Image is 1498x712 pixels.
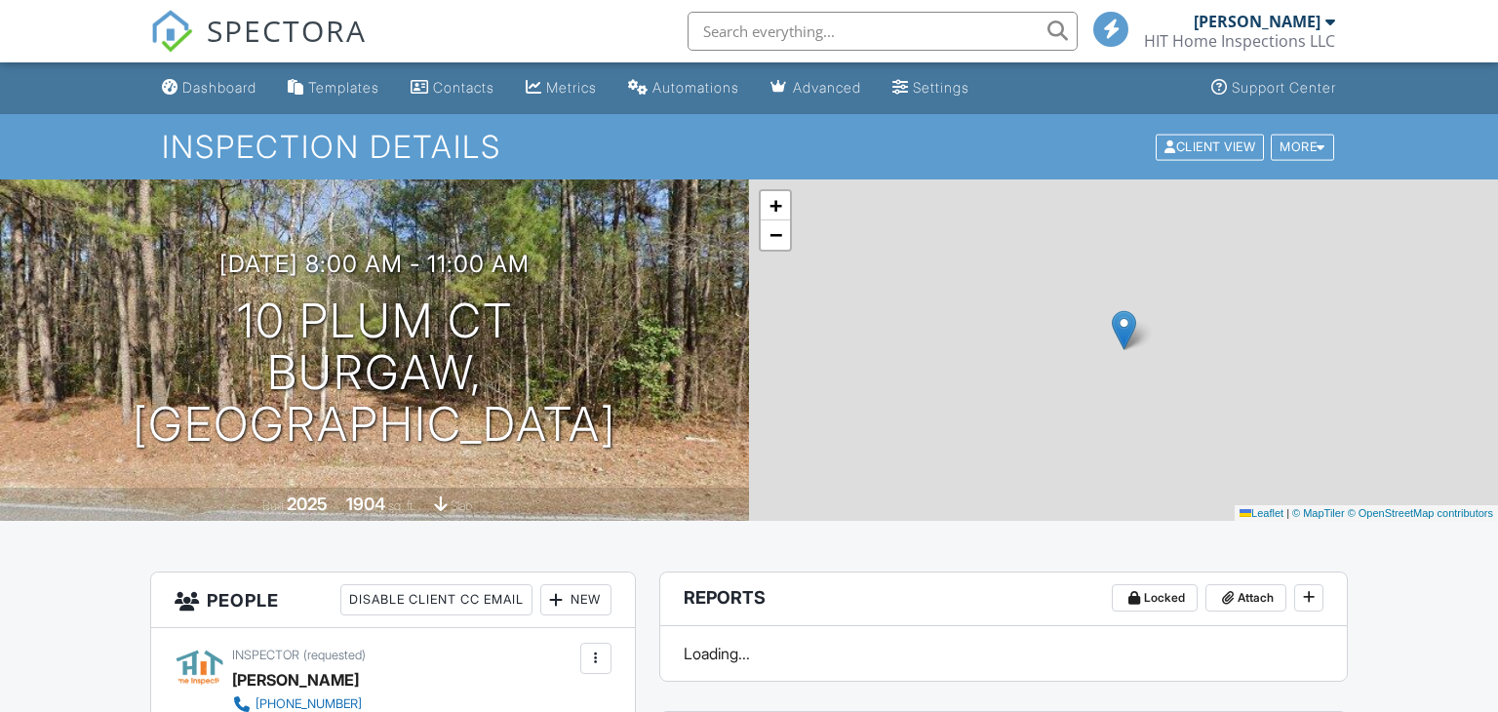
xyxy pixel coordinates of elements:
a: Settings [885,70,977,106]
span: SPECTORA [207,10,367,51]
div: Settings [913,79,969,96]
div: Metrics [546,79,597,96]
span: | [1286,507,1289,519]
a: Metrics [518,70,605,106]
div: [PHONE_NUMBER] [256,696,362,712]
h1: Inspection Details [162,130,1335,164]
a: © OpenStreetMap contributors [1348,507,1493,519]
div: Templates [308,79,379,96]
div: Contacts [433,79,494,96]
div: More [1271,134,1334,160]
div: [PERSON_NAME] [232,665,359,694]
div: Advanced [793,79,861,96]
a: SPECTORA [150,26,367,67]
img: The Best Home Inspection Software - Spectora [150,10,193,53]
a: Automations (Basic) [620,70,747,106]
span: Built [262,498,284,513]
span: slab [451,498,472,513]
input: Search everything... [688,12,1078,51]
h3: People [151,573,635,628]
span: sq. ft. [388,498,415,513]
span: + [769,193,782,218]
a: © MapTiler [1292,507,1345,519]
div: Support Center [1232,79,1336,96]
span: (requested) [303,648,366,662]
a: Client View [1154,138,1269,153]
a: Templates [280,70,387,106]
h1: 10 Plum Ct Burgaw, [GEOGRAPHIC_DATA] [31,296,718,450]
a: Contacts [403,70,502,106]
div: HIT Home Inspections LLC [1144,31,1335,51]
div: Client View [1156,134,1264,160]
span: − [769,222,782,247]
div: Disable Client CC Email [340,584,532,615]
div: [PERSON_NAME] [1194,12,1321,31]
a: Dashboard [154,70,264,106]
img: Marker [1112,310,1136,350]
a: Support Center [1203,70,1344,106]
a: Zoom out [761,220,790,250]
a: Zoom in [761,191,790,220]
div: 2025 [287,494,328,514]
span: Inspector [232,648,299,662]
h3: [DATE] 8:00 am - 11:00 am [219,251,530,277]
div: Dashboard [182,79,256,96]
a: Advanced [763,70,869,106]
a: Leaflet [1240,507,1283,519]
div: 1904 [346,494,385,514]
div: New [540,584,611,615]
div: Automations [652,79,739,96]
